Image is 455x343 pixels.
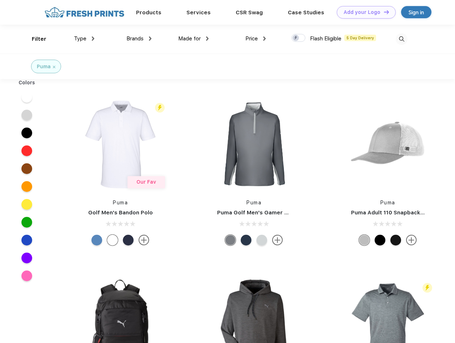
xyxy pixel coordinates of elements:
span: Brands [126,35,144,42]
div: High Rise [256,235,267,245]
img: desktop_search.svg [396,33,407,45]
span: Price [245,35,258,42]
img: more.svg [406,235,417,245]
span: 5 Day Delivery [344,35,376,41]
div: Quiet Shade [225,235,236,245]
img: filter_cancel.svg [53,66,55,68]
div: Navy Blazer [123,235,134,245]
a: Sign in [401,6,431,18]
img: DT [384,10,389,14]
img: dropdown.png [206,36,209,41]
div: Bright White [107,235,118,245]
img: func=resize&h=266 [73,97,168,192]
img: dropdown.png [149,36,151,41]
a: Products [136,9,161,16]
a: Puma [246,200,261,205]
div: Filter [32,35,46,43]
a: Puma Golf Men's Gamer Golf Quarter-Zip [217,209,330,216]
a: Golf Men's Bandon Polo [88,209,153,216]
img: dropdown.png [263,36,266,41]
a: Puma [380,200,395,205]
img: flash_active_toggle.svg [422,283,432,293]
img: more.svg [139,235,149,245]
span: Made for [178,35,201,42]
span: Flash Eligible [310,35,341,42]
div: Puma [37,63,51,70]
div: Lake Blue [91,235,102,245]
span: Our Fav [136,179,156,185]
a: Puma [113,200,128,205]
img: dropdown.png [92,36,94,41]
div: Navy Blazer [241,235,251,245]
div: Colors [13,79,41,86]
div: Add your Logo [344,9,380,15]
img: func=resize&h=266 [340,97,435,192]
a: Services [186,9,211,16]
img: flash_active_toggle.svg [155,103,165,113]
div: Quarry with Brt Whit [359,235,370,245]
img: fo%20logo%202.webp [42,6,126,19]
div: Pma Blk with Pma Blk [390,235,401,245]
div: Sign in [409,8,424,16]
span: Type [74,35,86,42]
img: more.svg [272,235,283,245]
a: CSR Swag [236,9,263,16]
img: func=resize&h=266 [206,97,301,192]
div: Pma Blk Pma Blk [375,235,385,245]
